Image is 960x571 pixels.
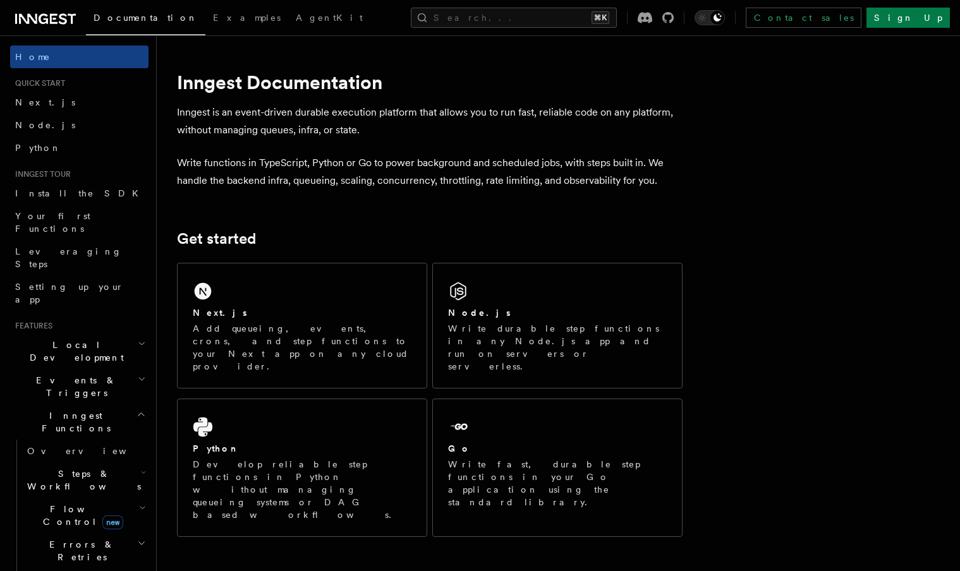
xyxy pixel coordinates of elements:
a: Install the SDK [10,182,149,205]
a: Setting up your app [10,275,149,311]
span: Python [15,143,61,153]
a: Get started [177,230,256,248]
p: Add queueing, events, crons, and step functions to your Next app on any cloud provider. [193,322,411,373]
p: Write fast, durable step functions in your Go application using the standard library. [448,458,667,508]
span: Features [10,321,52,331]
a: Sign Up [866,8,950,28]
span: new [102,515,123,529]
a: Examples [205,4,288,34]
button: Search...⌘K [411,8,617,28]
span: Leveraging Steps [15,246,122,269]
a: Overview [22,440,149,462]
button: Toggle dark mode [695,10,725,25]
span: Documentation [94,13,198,23]
span: Setting up your app [15,282,124,304]
span: Inngest tour [10,169,71,179]
a: Node.jsWrite durable step functions in any Node.js app and run on servers or serverless. [432,263,683,388]
a: Home [10,45,149,68]
h1: Inngest Documentation [177,71,683,93]
h2: Next.js [193,306,247,319]
button: Flow Controlnew [22,498,149,533]
button: Errors & Retries [22,533,149,568]
span: Quick start [10,78,65,88]
button: Steps & Workflows [22,462,149,498]
a: Your first Functions [10,205,149,240]
button: Local Development [10,334,149,369]
a: AgentKit [288,4,370,34]
kbd: ⌘K [592,11,609,24]
h2: Go [448,442,471,455]
a: Next.js [10,91,149,114]
a: Leveraging Steps [10,240,149,275]
span: Errors & Retries [22,538,137,563]
p: Develop reliable step functions in Python without managing queueing systems or DAG based workflows. [193,458,411,521]
span: Flow Control [22,503,139,528]
a: Python [10,136,149,159]
p: Write functions in TypeScript, Python or Go to power background and scheduled jobs, with steps bu... [177,154,683,189]
button: Inngest Functions [10,404,149,440]
button: Events & Triggers [10,369,149,404]
a: Contact sales [746,8,861,28]
span: Local Development [10,339,138,364]
span: Examples [213,13,281,23]
span: Inngest Functions [10,409,137,435]
span: Overview [27,446,157,456]
span: Events & Triggers [10,374,138,399]
span: Install the SDK [15,188,146,198]
span: Steps & Workflows [22,467,141,493]
span: AgentKit [296,13,363,23]
h2: Node.js [448,306,511,319]
a: PythonDevelop reliable step functions in Python without managing queueing systems or DAG based wo... [177,399,427,537]
a: Next.jsAdd queueing, events, crons, and step functions to your Next app on any cloud provider. [177,263,427,388]
h2: Python [193,442,240,455]
p: Inngest is an event-driven durable execution platform that allows you to run fast, reliable code ... [177,104,683,139]
span: Your first Functions [15,211,90,234]
a: Documentation [86,4,205,35]
a: GoWrite fast, durable step functions in your Go application using the standard library. [432,399,683,537]
span: Next.js [15,97,75,107]
span: Node.js [15,120,75,130]
a: Node.js [10,114,149,136]
span: Home [15,51,51,63]
p: Write durable step functions in any Node.js app and run on servers or serverless. [448,322,667,373]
